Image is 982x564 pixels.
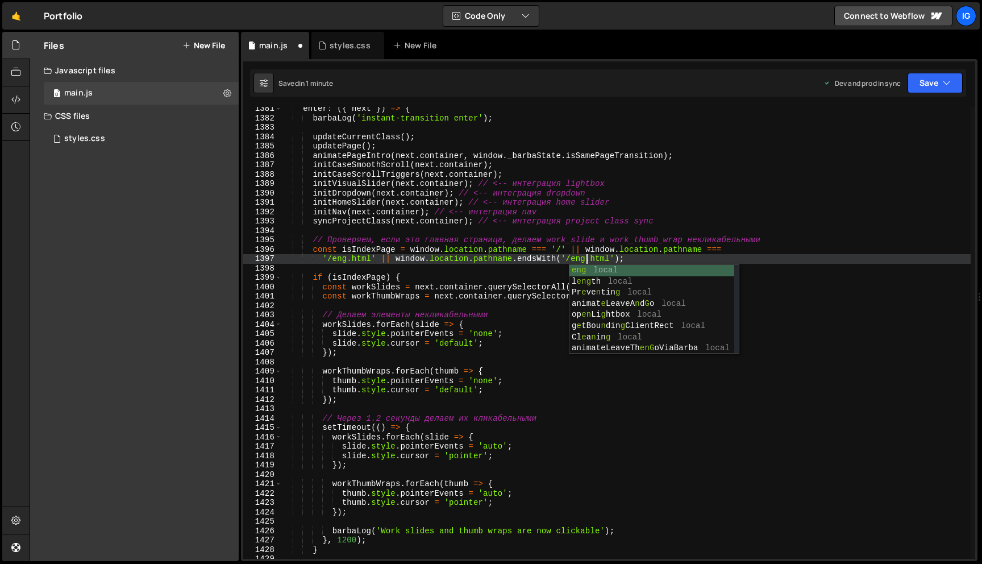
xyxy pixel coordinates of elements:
div: 1405 [243,329,282,339]
button: Code Only [443,6,539,26]
div: 1428 [243,545,282,555]
div: 1422 [243,489,282,499]
div: 1398 [243,264,282,273]
div: 1386 [243,151,282,161]
div: 1391 [243,198,282,208]
div: 1426 [243,526,282,536]
div: Saved [278,78,334,88]
a: Ig [956,6,976,26]
div: 1411 [243,385,282,395]
div: main.js [259,40,288,51]
div: 1390 [243,189,282,198]
div: 1424 [243,508,282,517]
div: 1423 [243,498,282,508]
div: 1384 [243,132,282,142]
div: 1427 [243,536,282,545]
div: 1417 [243,442,282,451]
div: 1402 [243,301,282,311]
div: 1419 [243,461,282,470]
div: styles.css [330,40,371,51]
div: in 1 minute [299,78,334,88]
div: styles.css [64,134,105,144]
div: 1409 [243,367,282,376]
div: 1413 [243,404,282,414]
a: Connect to Webflow [834,6,952,26]
div: Javascript files [30,59,239,82]
div: CSS files [30,105,239,127]
div: Dev and prod in sync [823,78,901,88]
div: 1415 [243,423,282,433]
div: 1389 [243,179,282,189]
div: 1399 [243,273,282,283]
div: 1429 [243,554,282,564]
div: 1425 [243,517,282,526]
div: 1407 [243,348,282,358]
div: 1397 [243,254,282,264]
div: 1404 [243,320,282,330]
div: 1418 [243,451,282,461]
button: Save [908,73,963,93]
div: 1414 [243,414,282,424]
div: 1400 [243,283,282,292]
div: 1403 [243,310,282,320]
div: 1396 [243,245,282,255]
div: 1387 [243,160,282,170]
div: 1395 [243,235,282,245]
div: main.js [64,88,93,98]
div: New File [393,40,441,51]
div: 1383 [243,123,282,132]
button: New File [182,41,225,50]
div: 1388 [243,170,282,180]
div: 1394 [243,226,282,236]
div: 1381 [243,104,282,114]
div: 1421 [243,479,282,489]
a: 🤙 [2,2,30,30]
div: Portfolio [44,9,82,23]
span: 0 [53,90,60,99]
div: 1406 [243,339,282,349]
h2: Files [44,39,64,52]
div: 14577/44954.js [44,82,239,105]
div: 1382 [243,114,282,123]
div: 1416 [243,433,282,442]
div: 14577/44352.css [44,127,239,150]
div: 1412 [243,395,282,405]
div: 1392 [243,208,282,217]
div: 1401 [243,292,282,301]
div: 1420 [243,470,282,480]
div: 1393 [243,217,282,226]
div: 1408 [243,358,282,367]
div: 1385 [243,142,282,151]
div: 1410 [243,376,282,386]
